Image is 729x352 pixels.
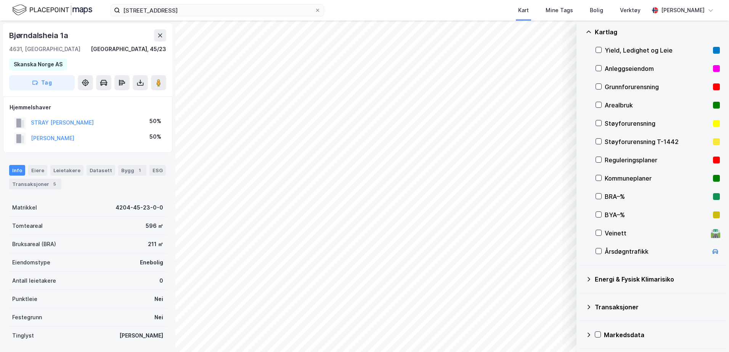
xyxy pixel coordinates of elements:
div: Info [9,165,25,176]
button: Tag [9,75,75,90]
div: 0 [159,276,163,285]
div: Bruksareal (BRA) [12,240,56,249]
div: Matrikkel [12,203,37,212]
div: Tinglyst [12,331,34,340]
div: Transaksjoner [9,179,61,189]
div: Nei [154,313,163,322]
div: Punktleie [12,294,37,304]
div: 50% [149,132,161,141]
div: Grunnforurensning [605,82,710,91]
div: Hjemmelshaver [10,103,166,112]
div: Transaksjoner [595,302,720,312]
div: [GEOGRAPHIC_DATA], 45/23 [91,45,166,54]
div: Mine Tags [546,6,573,15]
div: 50% [149,117,161,126]
div: Antall leietakere [12,276,56,285]
div: 211 ㎡ [148,240,163,249]
div: Skanska Norge AS [14,60,63,69]
div: 🛣️ [710,228,721,238]
div: Verktøy [620,6,641,15]
div: Kontrollprogram for chat [691,315,729,352]
div: Bjørndalsheia 1a [9,29,70,42]
div: Kart [518,6,529,15]
div: 4631, [GEOGRAPHIC_DATA] [9,45,80,54]
div: Tomteareal [12,221,43,230]
div: Eiere [28,165,47,176]
div: ESG [149,165,166,176]
div: Støyforurensning T-1442 [605,137,710,146]
div: Enebolig [140,258,163,267]
img: logo.f888ab2527a4732fd821a326f86c7f29.svg [12,3,92,17]
div: [PERSON_NAME] [119,331,163,340]
div: Leietakere [50,165,83,176]
div: Yield, Ledighet og Leie [605,46,710,55]
div: Veinett [605,229,708,238]
div: Eiendomstype [12,258,50,267]
input: Søk på adresse, matrikkel, gårdeiere, leietakere eller personer [120,5,315,16]
div: 1 [136,166,143,174]
div: Festegrunn [12,313,42,322]
div: Bygg [118,165,146,176]
iframe: Chat Widget [691,315,729,352]
div: Reguleringsplaner [605,155,710,165]
div: BYA–% [605,210,710,219]
div: Bolig [590,6,603,15]
div: Kartlag [595,27,720,37]
div: Nei [154,294,163,304]
div: Støyforurensning [605,119,710,128]
div: Anleggseiendom [605,64,710,73]
div: Arealbruk [605,101,710,110]
div: Datasett [87,165,115,176]
div: Markedsdata [604,330,720,339]
div: [PERSON_NAME] [661,6,705,15]
div: 5 [51,180,58,188]
div: 596 ㎡ [146,221,163,230]
div: BRA–% [605,192,710,201]
div: 4204-45-23-0-0 [116,203,163,212]
div: Energi & Fysisk Klimarisiko [595,275,720,284]
div: Årsdøgntrafikk [605,247,708,256]
div: Kommuneplaner [605,174,710,183]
